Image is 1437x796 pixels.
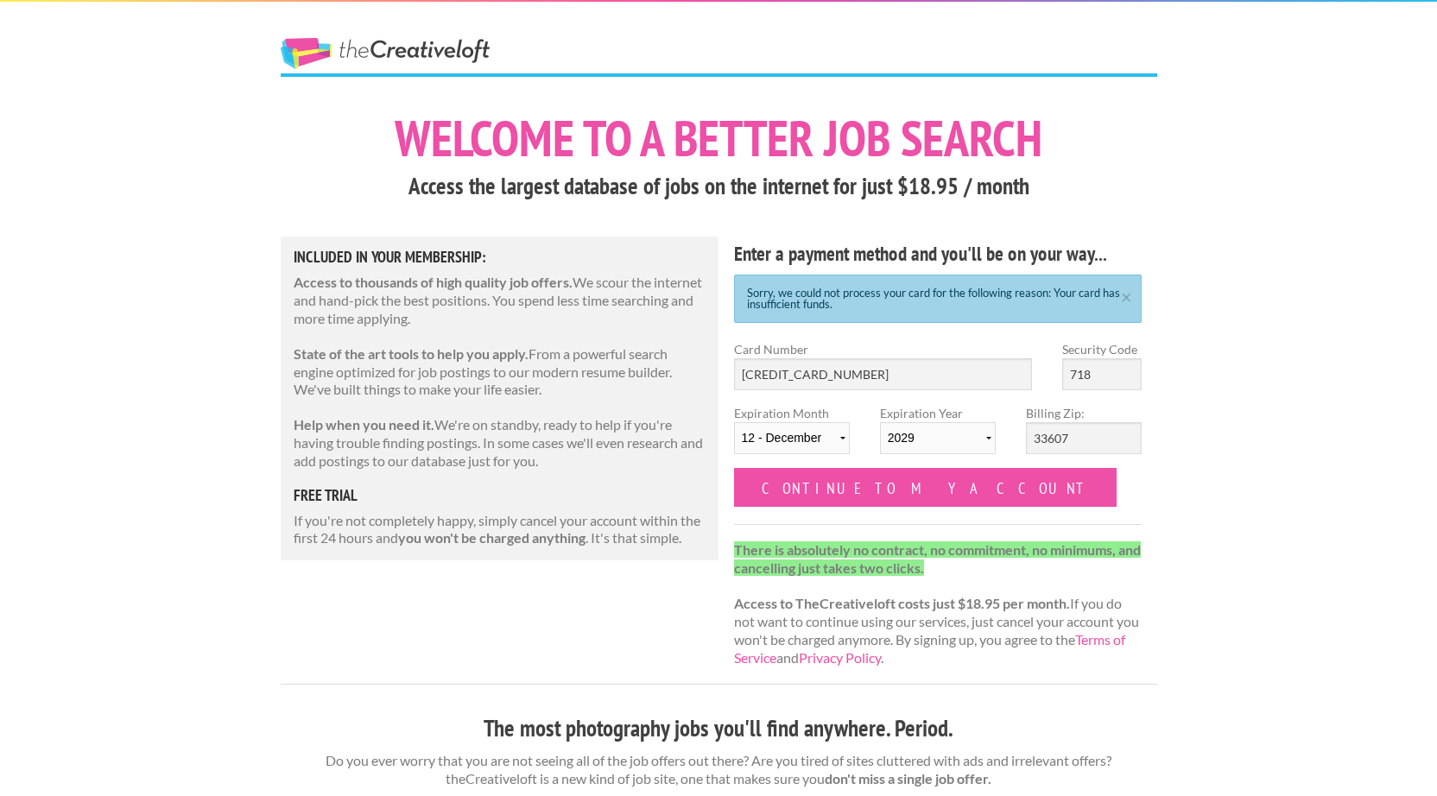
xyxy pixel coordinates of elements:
h5: Included in Your Membership: [294,250,706,265]
p: From a powerful search engine optimized for job postings to our modern resume builder. We've buil... [294,345,706,399]
label: Card Number [734,340,1033,358]
h1: Welcome to a better job search [281,113,1157,163]
label: Expiration Year [880,404,996,468]
h3: The most photography jobs you'll find anywhere. Period. [281,712,1157,745]
strong: State of the art tools to help you apply. [294,345,529,362]
p: We're on standby, ready to help if you're having trouble finding postings. In some cases we'll ev... [294,416,706,470]
p: If you're not completely happy, simply cancel your account within the first 24 hours and . It's t... [294,512,706,548]
strong: Access to TheCreativeloft costs just $18.95 per month. [734,595,1070,611]
p: If you do not want to continue using our services, just cancel your account you won't be charged ... [734,541,1143,667]
div: Sorry, we could not process your card for the following reason: Your card has insufficient funds. [734,275,1143,323]
input: Continue to my account [734,468,1117,507]
a: The Creative Loft [281,38,490,69]
h5: free trial [294,488,706,503]
select: Expiration Month [734,422,850,454]
a: × [1116,289,1137,300]
label: Billing Zip: [1026,404,1142,422]
h4: Enter a payment method and you'll be on your way... [734,240,1143,268]
p: We scour the internet and hand-pick the best positions. You spend less time searching and more ti... [294,274,706,327]
strong: There is absolutely no contract, no commitment, no minimums, and cancelling just takes two clicks. [734,541,1141,576]
label: Security Code [1062,340,1142,358]
strong: Help when you need it. [294,416,434,433]
select: Expiration Year [880,422,996,454]
a: Terms of Service [734,631,1125,666]
strong: Access to thousands of high quality job offers. [294,274,573,290]
strong: don't miss a single job offer. [825,770,991,787]
a: Privacy Policy [799,649,881,666]
strong: you won't be charged anything [398,529,586,546]
label: Expiration Month [734,404,850,468]
h3: Access the largest database of jobs on the internet for just $18.95 / month [281,170,1157,203]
